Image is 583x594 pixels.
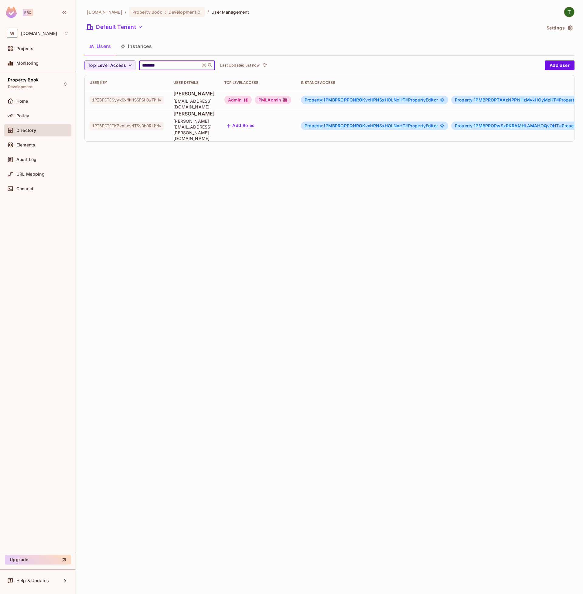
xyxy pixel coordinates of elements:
span: : [164,10,166,15]
span: User Management [211,9,249,15]
img: Tim Heminger [564,7,574,17]
button: Users [84,39,116,54]
span: Policy [16,113,29,118]
button: Top Level Access [84,60,135,70]
span: 1PIBPCTCTKPvxLxvHTSvOHORLMHv [90,122,164,130]
span: Property:1PMBPROPPQNROKvxHPNSxHOLNxHT [305,97,408,102]
span: # [405,123,408,128]
span: # [556,97,559,102]
button: Settings [544,23,574,33]
img: SReyMgAAAABJRU5ErkJggg== [6,7,17,18]
span: Audit Log [16,157,36,162]
span: Elements [16,142,35,147]
span: Home [16,99,28,104]
span: Workspace: weioffice.com [21,31,57,36]
span: PropertyEditor [305,123,438,128]
span: the active workspace [87,9,122,15]
span: refresh [262,62,267,68]
span: Property:1PMBPROPPQNROKvxHPNSxHOLNxHT [305,123,408,128]
div: Pro [23,9,33,16]
span: Click to refresh data [260,62,268,69]
span: Development [169,9,196,15]
button: Upgrade [5,555,71,565]
span: Property:1PMBPROPwSzRKRAMHLAMAHOQvOHT [455,123,562,128]
span: Property:1PMBPROPTAAzNPPNHzMyxHOyMzHT [455,97,559,102]
div: User Details [173,80,215,85]
p: Last Updated just now [220,63,260,68]
button: Default Tenant [84,22,145,32]
div: Admin [224,96,252,104]
span: URL Mapping [16,172,45,177]
span: 1PIBPCTCSyyxQxMMHSSPSHOwTMHv [90,96,164,104]
div: User Key [90,80,164,85]
button: Add user [545,60,574,70]
span: Help & Updates [16,578,49,583]
span: # [405,97,408,102]
span: Top Level Access [88,62,126,69]
div: Top Level Access [224,80,291,85]
button: Add Roles [224,121,257,131]
span: Property Book [8,77,39,82]
li: / [125,9,126,15]
li: / [207,9,209,15]
button: Instances [116,39,157,54]
span: Property Book [132,9,162,15]
span: [PERSON_NAME] [173,90,215,97]
span: Development [8,84,32,89]
div: PMLAdmin [255,96,291,104]
button: refresh [261,62,268,69]
span: Directory [16,128,36,133]
span: [PERSON_NAME][EMAIL_ADDRESS][PERSON_NAME][DOMAIN_NAME] [173,118,215,141]
span: # [559,123,562,128]
span: Monitoring [16,61,39,66]
span: Projects [16,46,33,51]
span: PropertyEditor [305,98,438,102]
span: [PERSON_NAME] [173,110,215,117]
span: [EMAIL_ADDRESS][DOMAIN_NAME] [173,98,215,110]
span: W [7,29,18,38]
span: Connect [16,186,33,191]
